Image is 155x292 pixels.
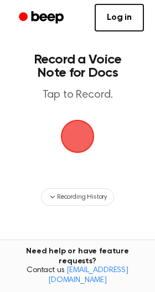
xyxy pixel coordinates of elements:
h1: Record a Voice Note for Docs [20,53,135,79]
img: Beep Logo [61,120,94,153]
span: Contact us [7,266,148,285]
p: Tap to Record. [20,88,135,102]
span: Recording History [57,192,107,202]
a: Beep [11,7,74,29]
button: Recording History [41,188,114,206]
a: Log in [95,4,144,31]
a: [EMAIL_ADDRESS][DOMAIN_NAME] [48,267,128,284]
